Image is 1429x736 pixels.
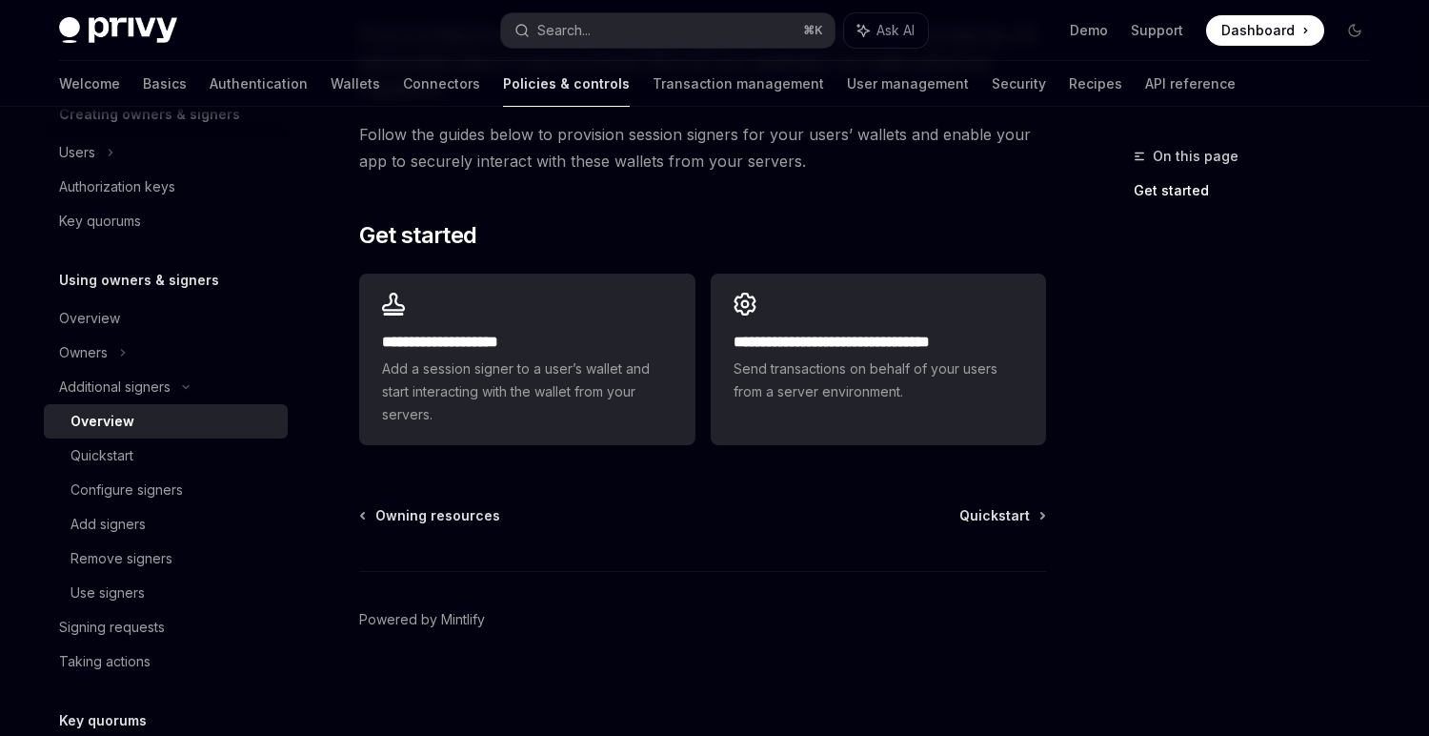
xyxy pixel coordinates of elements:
[44,301,288,336] a: Overview
[44,576,288,610] a: Use signers
[1134,175,1385,206] a: Get started
[653,61,824,107] a: Transaction management
[1221,21,1295,40] span: Dashboard
[44,542,288,576] a: Remove signers
[844,13,928,48] button: Ask AI
[59,307,120,330] div: Overview
[1206,15,1324,46] a: Dashboard
[143,61,187,107] a: Basics
[361,506,500,525] a: Owning resources
[59,210,141,233] div: Key quorums
[359,220,476,251] span: Get started
[70,444,133,467] div: Quickstart
[1153,145,1238,168] span: On this page
[959,506,1044,525] a: Quickstart
[59,17,177,44] img: dark logo
[734,358,1023,403] span: Send transactions on behalf of your users from a server environment.
[382,358,672,426] span: Add a session signer to a user’s wallet and start interacting with the wallet from your servers.
[70,547,172,570] div: Remove signers
[44,507,288,542] a: Add signers
[44,404,288,439] a: Overview
[375,506,500,525] span: Owning resources
[44,610,288,644] a: Signing requests
[59,175,175,198] div: Authorization keys
[503,61,630,107] a: Policies & controls
[44,204,288,238] a: Key quorums
[59,269,219,292] h5: Using owners & signers
[1145,61,1236,107] a: API reference
[59,61,120,107] a: Welcome
[1069,61,1122,107] a: Recipes
[847,61,969,107] a: User management
[1070,21,1108,40] a: Demo
[1339,15,1370,46] button: Toggle dark mode
[359,610,485,629] a: Powered by Mintlify
[59,376,171,399] div: Additional signers
[537,19,591,42] div: Search...
[70,513,146,536] div: Add signers
[359,121,1046,174] span: Follow the guides below to provision session signers for your users’ wallets and enable your app ...
[876,21,915,40] span: Ask AI
[210,61,308,107] a: Authentication
[803,23,823,38] span: ⌘ K
[501,13,835,48] button: Search...⌘K
[403,61,480,107] a: Connectors
[59,616,165,639] div: Signing requests
[59,650,151,673] div: Taking actions
[59,141,95,164] div: Users
[44,170,288,204] a: Authorization keys
[44,644,288,679] a: Taking actions
[70,582,145,604] div: Use signers
[59,341,108,364] div: Owners
[70,410,134,433] div: Overview
[70,479,183,501] div: Configure signers
[44,439,288,473] a: Quickstart
[1131,21,1183,40] a: Support
[331,61,380,107] a: Wallets
[959,506,1030,525] span: Quickstart
[44,473,288,507] a: Configure signers
[992,61,1046,107] a: Security
[359,274,694,445] a: **** **** **** *****Add a session signer to a user’s wallet and start interacting with the wallet...
[59,709,147,732] h5: Key quorums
